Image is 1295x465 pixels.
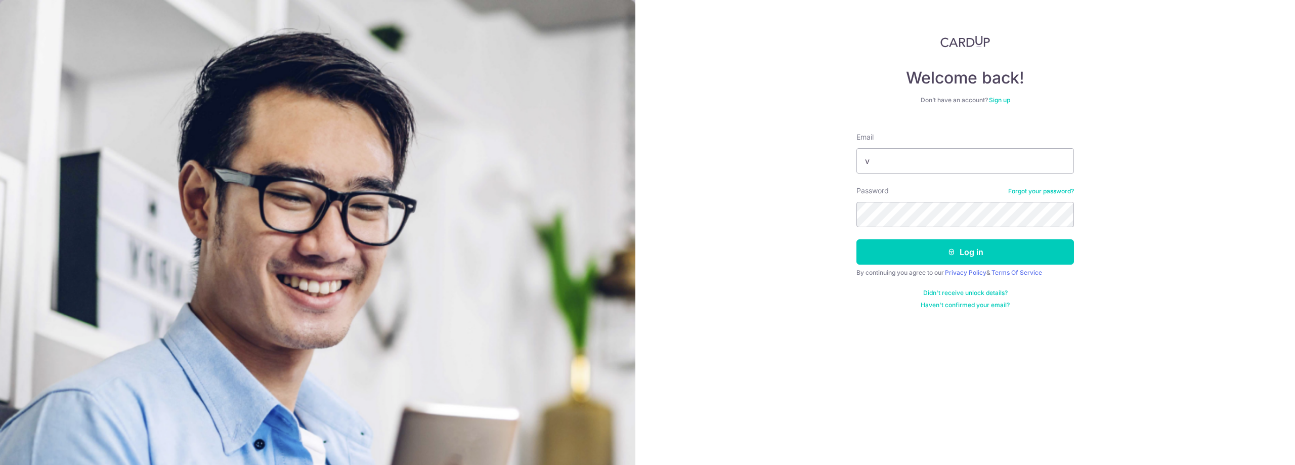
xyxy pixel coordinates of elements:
[856,239,1074,265] button: Log in
[856,148,1074,174] input: Enter your Email
[1008,187,1074,195] a: Forgot your password?
[940,35,990,48] img: CardUp Logo
[989,96,1010,104] a: Sign up
[923,289,1008,297] a: Didn't receive unlock details?
[856,132,874,142] label: Email
[856,96,1074,104] div: Don’t have an account?
[991,269,1042,276] a: Terms Of Service
[856,269,1074,277] div: By continuing you agree to our &
[921,301,1010,309] a: Haven't confirmed your email?
[856,68,1074,88] h4: Welcome back!
[945,269,986,276] a: Privacy Policy
[856,186,889,196] label: Password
